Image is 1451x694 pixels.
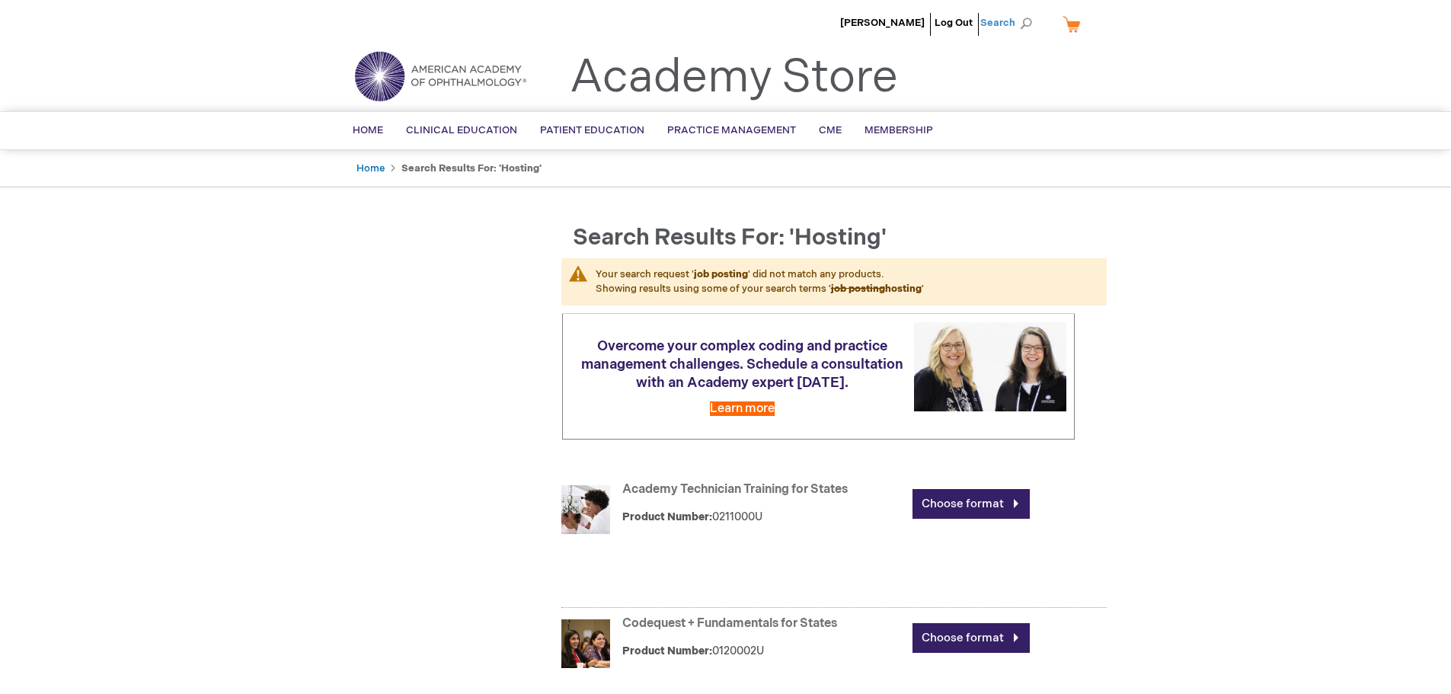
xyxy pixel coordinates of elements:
[406,124,517,136] span: Clinical Education
[980,8,1038,38] span: Search
[622,482,848,497] a: Academy Technician Training for States
[401,162,542,174] strong: Search results for: 'hosting'
[622,510,905,525] div: 0211000U
[865,124,933,136] span: Membership
[935,17,973,29] a: Log Out
[831,283,885,295] strike: job posting
[353,124,383,136] span: Home
[622,644,905,659] div: 0120002U
[581,338,903,391] span: Overcome your complex coding and practice management challenges. Schedule a consultation with an ...
[831,283,922,295] strong: hosting
[570,50,898,105] a: Academy Store
[356,162,385,174] a: Home
[667,124,796,136] span: Practice Management
[561,619,610,668] img: Codequest + Fundamentals for States
[694,268,748,280] strong: job posting
[622,616,837,631] a: Codequest + Fundamentals for States
[561,258,1107,305] p: Your search request ' ' did not match any products. Showing results using some of your search ter...
[573,224,887,251] span: Search results for: 'hosting'
[710,401,775,416] a: Learn more
[912,623,1030,653] a: Choose format
[912,489,1030,519] a: Choose format
[819,124,842,136] span: CME
[540,124,644,136] span: Patient Education
[622,644,712,657] strong: Product Number:
[914,322,1066,411] img: Schedule a consultation with an Academy expert today
[840,17,925,29] a: [PERSON_NAME]
[561,485,610,534] img: Academy Technician Training for States
[622,510,712,523] strong: Product Number:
